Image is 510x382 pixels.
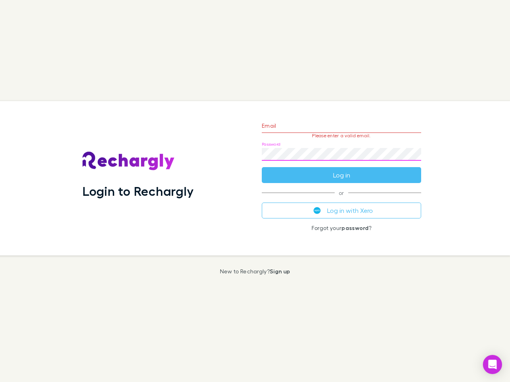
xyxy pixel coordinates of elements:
[262,133,421,138] p: Please enter a valid email.
[262,225,421,231] p: Forgot your ?
[270,268,290,275] a: Sign up
[341,224,369,231] a: password
[82,183,194,199] h1: Login to Rechargly
[262,167,421,183] button: Log in
[220,268,290,275] p: New to Rechargly?
[82,152,175,171] img: Rechargly's Logo
[483,355,502,374] div: Open Intercom Messenger
[262,141,280,147] label: Password
[262,203,421,218] button: Log in with Xero
[314,207,321,214] img: Xero's logo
